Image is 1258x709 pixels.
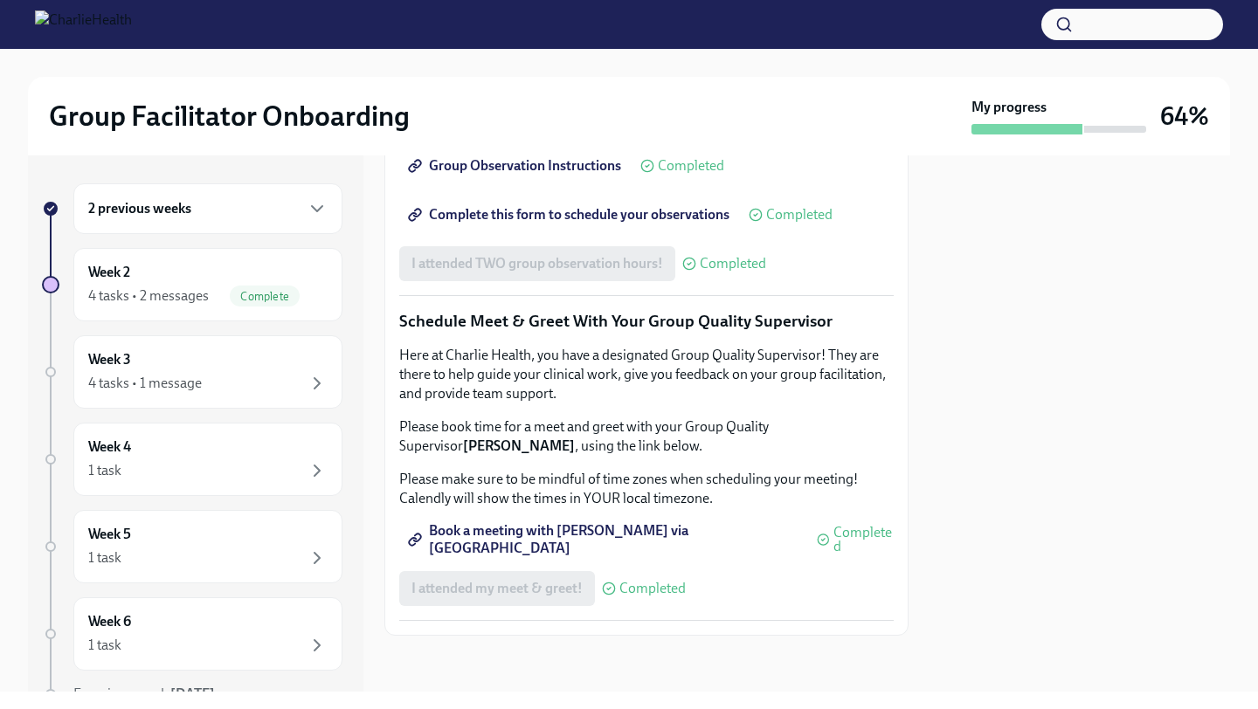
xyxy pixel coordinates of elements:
span: Completed [766,208,833,222]
a: Complete this form to schedule your observations [399,197,742,232]
span: Group Observation Instructions [411,157,621,175]
h6: Week 4 [88,437,131,457]
div: 4 tasks • 2 messages [88,286,209,306]
p: Here at Charlie Health, you have a designated Group Quality Supervisor! They are there to help gu... [399,346,894,403]
a: Week 34 tasks • 1 message [42,335,342,409]
span: Completed [619,582,686,595]
a: Week 61 task [42,597,342,671]
p: Schedule Meet & Greet With Your Group Quality Supervisor [399,310,894,333]
a: Week 24 tasks • 2 messagesComplete [42,248,342,321]
strong: My progress [971,98,1047,117]
h6: Week 2 [88,263,130,282]
h6: Week 3 [88,350,131,369]
h2: Group Facilitator Onboarding [49,99,410,134]
h6: Week 6 [88,612,131,631]
a: Group Observation Instructions [399,148,633,183]
a: Book a meeting with [PERSON_NAME] via [GEOGRAPHIC_DATA] [399,522,810,557]
strong: [PERSON_NAME] [463,437,575,454]
p: Please book time for a meet and greet with your Group Quality Supervisor , using the link below. [399,417,894,456]
div: 2 previous weeks [73,183,342,234]
h6: Week 5 [88,525,131,544]
a: Week 51 task [42,510,342,583]
span: Completed [833,526,894,554]
span: Book a meeting with [PERSON_NAME] via [GEOGRAPHIC_DATA] [411,531,798,548]
p: Please make sure to be mindful of time zones when scheduling your meeting! Calendly will show the... [399,470,894,508]
span: Completed [658,159,724,173]
a: Week 41 task [42,423,342,496]
div: 1 task [88,636,121,655]
span: Complete [230,290,300,303]
span: Experience ends [73,685,215,702]
img: CharlieHealth [35,10,132,38]
div: 1 task [88,461,121,480]
div: 1 task [88,548,121,568]
strong: [DATE] [170,685,215,702]
h3: 64% [1160,100,1209,132]
span: Complete this form to schedule your observations [411,206,729,224]
h6: 2 previous weeks [88,199,191,218]
div: 4 tasks • 1 message [88,374,202,393]
span: Completed [700,257,766,271]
